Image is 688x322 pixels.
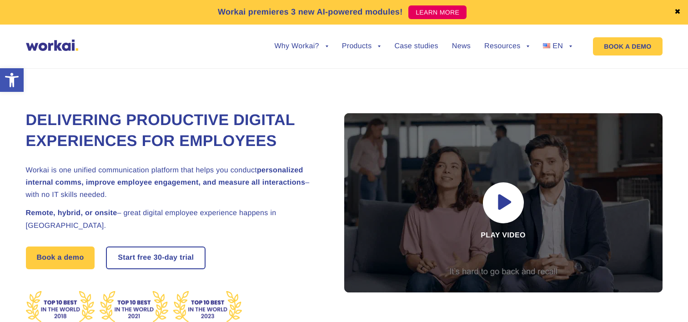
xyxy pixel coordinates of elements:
h2: Workai is one unified communication platform that helps you conduct – with no IT skills needed. [26,164,321,201]
a: Case studies [394,43,438,50]
i: 30-day [154,254,178,262]
p: Workai premieres 3 new AI-powered modules! [218,6,403,18]
h1: Delivering Productive Digital Experiences for Employees [26,110,321,152]
a: BOOK A DEMO [593,37,662,55]
a: Products [342,43,381,50]
div: Play video [344,113,663,292]
a: Why Workai? [274,43,328,50]
strong: Remote, hybrid, or onsite [26,209,117,217]
a: Book a demo [26,247,95,269]
a: ✖ [674,9,681,16]
span: EN [552,42,563,50]
h2: – great digital employee experience happens in [GEOGRAPHIC_DATA]. [26,207,321,231]
a: LEARN MORE [408,5,467,19]
a: Resources [484,43,529,50]
a: News [452,43,471,50]
a: Start free30-daytrial [107,247,205,268]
